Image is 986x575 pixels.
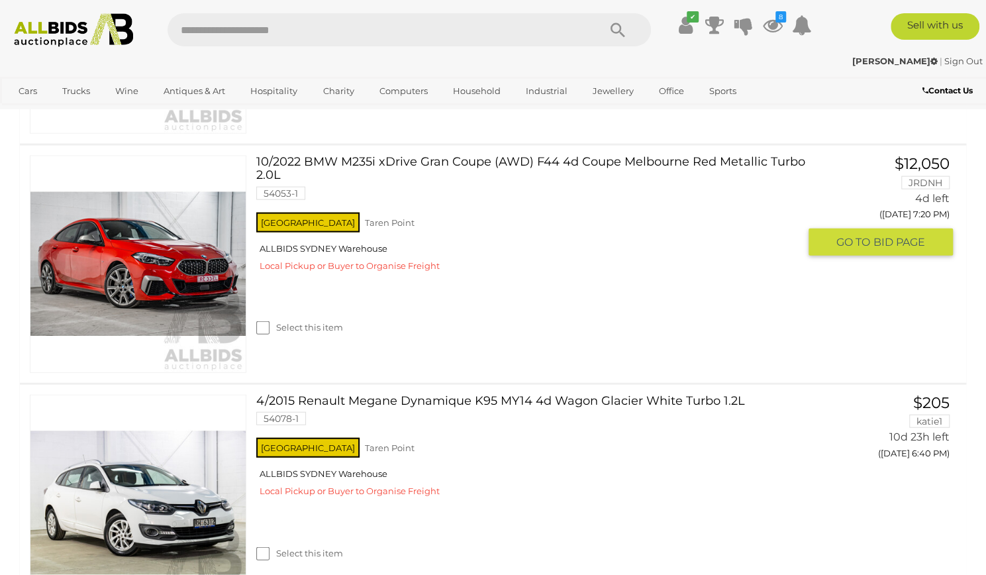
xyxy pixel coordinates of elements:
[775,11,786,23] i: 8
[818,156,953,257] a: $12,050 JRDNH 4d left ([DATE] 7:20 PM) GO TOBID PAGE
[852,56,938,66] strong: [PERSON_NAME]
[585,13,651,46] button: Search
[891,13,979,40] a: Sell with us
[371,80,436,102] a: Computers
[584,80,642,102] a: Jewellery
[266,156,799,210] a: 10/2022 BMW M235i xDrive Gran Coupe (AWD) F44 4d Coupe Melbourne Red Metallic Turbo 2.0L 54053-1
[913,393,950,412] span: $205
[54,80,99,102] a: Trucks
[922,83,976,98] a: Contact Us
[517,80,576,102] a: Industrial
[256,547,343,560] label: Select this item
[650,80,693,102] a: Office
[10,102,121,124] a: [GEOGRAPHIC_DATA]
[314,80,362,102] a: Charity
[809,229,953,256] button: GO TOBID PAGE
[7,13,140,47] img: Allbids.com.au
[763,13,783,37] a: 8
[107,80,147,102] a: Wine
[675,13,695,37] a: ✔
[256,321,343,334] label: Select this item
[242,80,306,102] a: Hospitality
[266,395,799,436] a: 4/2015 Renault Megane Dynamique K95 MY14 4d Wagon Glacier White Turbo 1.2L 54078-1
[818,395,953,466] a: $205 katie1 10d 23h left ([DATE] 6:40 PM)
[940,56,942,66] span: |
[687,11,699,23] i: ✔
[873,235,925,249] span: BID PAGE
[10,80,46,102] a: Cars
[944,56,983,66] a: Sign Out
[922,85,973,95] b: Contact Us
[852,56,940,66] a: [PERSON_NAME]
[155,80,234,102] a: Antiques & Art
[895,154,950,173] span: $12,050
[444,80,509,102] a: Household
[836,235,873,249] span: GO TO
[701,80,745,102] a: Sports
